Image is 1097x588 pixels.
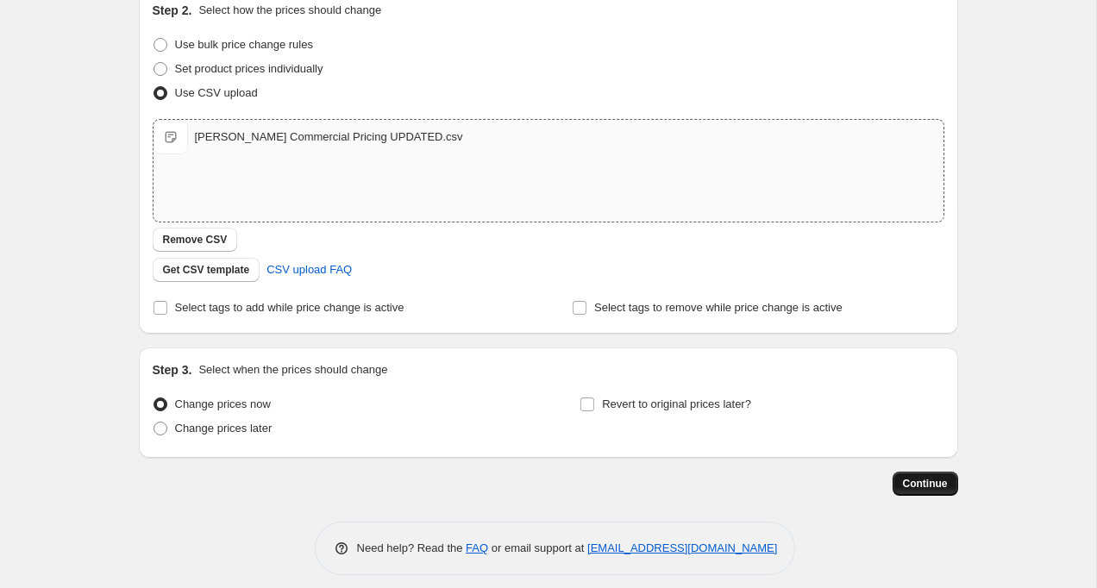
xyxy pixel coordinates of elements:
[153,228,238,252] button: Remove CSV
[175,62,323,75] span: Set product prices individually
[175,38,313,51] span: Use bulk price change rules
[163,233,228,247] span: Remove CSV
[266,261,352,278] span: CSV upload FAQ
[153,2,192,19] h2: Step 2.
[153,361,192,378] h2: Step 3.
[198,361,387,378] p: Select when the prices should change
[488,541,587,554] span: or email support at
[602,397,751,410] span: Revert to original prices later?
[175,397,271,410] span: Change prices now
[466,541,488,554] a: FAQ
[163,263,250,277] span: Get CSV template
[198,2,381,19] p: Select how the prices should change
[357,541,467,554] span: Need help? Read the
[195,128,463,146] div: [PERSON_NAME] Commercial Pricing UPDATED.csv
[594,301,843,314] span: Select tags to remove while price change is active
[893,472,958,496] button: Continue
[175,86,258,99] span: Use CSV upload
[903,477,948,491] span: Continue
[153,258,260,282] button: Get CSV template
[175,422,273,435] span: Change prices later
[587,541,777,554] a: [EMAIL_ADDRESS][DOMAIN_NAME]
[175,301,404,314] span: Select tags to add while price change is active
[256,256,362,284] a: CSV upload FAQ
